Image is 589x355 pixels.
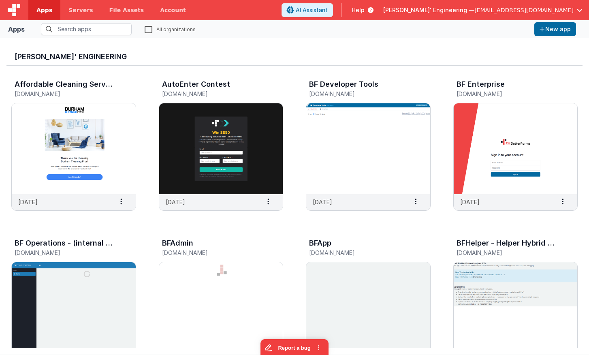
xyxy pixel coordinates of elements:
[166,198,185,206] p: [DATE]
[162,80,230,88] h3: AutoEnter Contest
[162,239,193,247] h3: BFAdmin
[36,6,52,14] span: Apps
[457,239,555,247] h3: BFHelper - Helper Hybrid App
[534,22,576,36] button: New app
[15,91,116,97] h5: [DOMAIN_NAME]
[109,6,144,14] span: File Assets
[8,24,25,34] div: Apps
[15,250,116,256] h5: [DOMAIN_NAME]
[18,198,38,206] p: [DATE]
[383,6,474,14] span: [PERSON_NAME]' Engineering —
[15,239,113,247] h3: BF Operations - (internal use)
[162,250,263,256] h5: [DOMAIN_NAME]
[457,250,558,256] h5: [DOMAIN_NAME]
[309,80,378,88] h3: BF Developer Tools
[145,25,196,33] label: All organizations
[162,91,263,97] h5: [DOMAIN_NAME]
[457,80,505,88] h3: BF Enterprise
[296,6,328,14] span: AI Assistant
[352,6,365,14] span: Help
[313,198,332,206] p: [DATE]
[309,239,331,247] h3: BFApp
[282,3,333,17] button: AI Assistant
[309,91,410,97] h5: [DOMAIN_NAME]
[383,6,583,14] button: [PERSON_NAME]' Engineering — [EMAIL_ADDRESS][DOMAIN_NAME]
[41,23,132,35] input: Search apps
[68,6,93,14] span: Servers
[15,80,113,88] h3: Affordable Cleaning Services
[474,6,574,14] span: [EMAIL_ADDRESS][DOMAIN_NAME]
[15,53,574,61] h3: [PERSON_NAME]' Engineering
[460,198,480,206] p: [DATE]
[457,91,558,97] h5: [DOMAIN_NAME]
[309,250,410,256] h5: [DOMAIN_NAME]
